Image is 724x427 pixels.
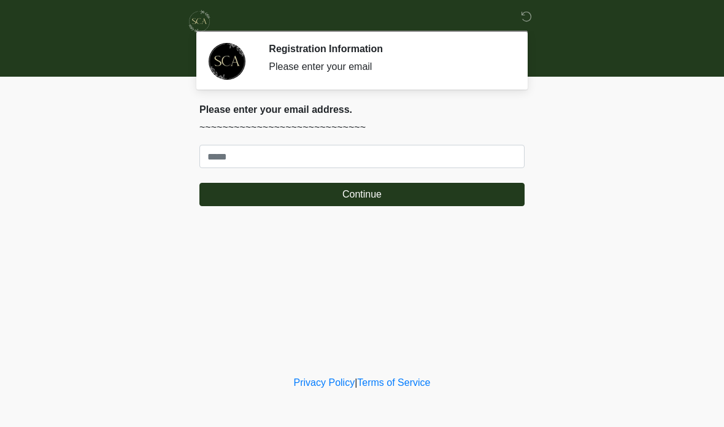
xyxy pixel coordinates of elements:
[357,377,430,388] a: Terms of Service
[209,43,245,80] img: Agent Avatar
[269,60,506,74] div: Please enter your email
[187,9,212,34] img: Skinchic Dallas Logo
[355,377,357,388] a: |
[199,120,525,135] p: ~~~~~~~~~~~~~~~~~~~~~~~~~~~~~
[199,104,525,115] h2: Please enter your email address.
[199,183,525,206] button: Continue
[269,43,506,55] h2: Registration Information
[294,377,355,388] a: Privacy Policy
